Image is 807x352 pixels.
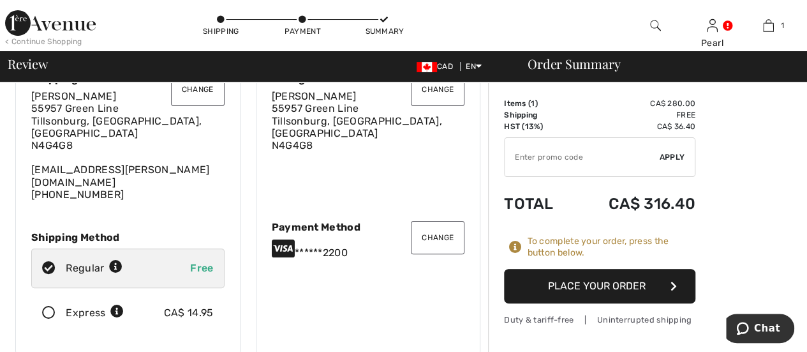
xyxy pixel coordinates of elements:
[741,18,796,33] a: 1
[780,20,783,31] span: 1
[5,10,96,36] img: 1ère Avenue
[5,36,82,47] div: < Continue Shopping
[707,19,718,31] a: Sign In
[272,102,442,151] span: 55957 Green Line Tillsonburg, [GEOGRAPHIC_DATA], [GEOGRAPHIC_DATA] N4G4G8
[171,73,225,106] button: Change
[505,138,660,176] input: Promo code
[31,102,202,151] span: 55957 Green Line Tillsonburg, [GEOGRAPHIC_DATA], [GEOGRAPHIC_DATA] N4G4G8
[574,98,695,109] td: CA$ 280.00
[763,18,774,33] img: My Bag
[685,36,740,50] div: Pearl
[574,121,695,132] td: CA$ 36.40
[726,314,794,346] iframe: Opens a widget where you can chat to one of our agents
[466,62,482,71] span: EN
[66,261,122,276] div: Regular
[707,18,718,33] img: My Info
[504,314,695,326] div: Duty & tariff-free | Uninterrupted shipping
[283,26,322,37] div: Payment
[504,269,695,303] button: Place Your Order
[8,57,48,70] span: Review
[190,262,213,274] span: Free
[504,182,574,226] td: Total
[31,90,116,102] span: [PERSON_NAME]
[504,98,574,109] td: Items ( )
[417,62,437,72] img: Canadian Dollar
[574,109,695,121] td: Free
[202,26,240,37] div: Shipping
[574,182,695,226] td: CA$ 316.40
[411,73,464,106] button: Change
[504,109,574,121] td: Shipping
[272,221,465,233] div: Payment Method
[650,18,661,33] img: search the website
[66,305,124,321] div: Express
[660,151,685,163] span: Apply
[512,57,799,70] div: Order Summary
[272,90,357,102] span: [PERSON_NAME]
[365,26,403,37] div: Summary
[527,236,695,259] div: To complete your order, press the button below.
[31,231,225,243] div: Shipping Method
[411,221,464,254] button: Change
[417,62,458,71] span: CAD
[31,90,225,201] div: [EMAIL_ADDRESS][PERSON_NAME][DOMAIN_NAME] [PHONE_NUMBER]
[531,99,535,108] span: 1
[504,121,574,132] td: HST (13%)
[164,305,214,321] div: CA$ 14.95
